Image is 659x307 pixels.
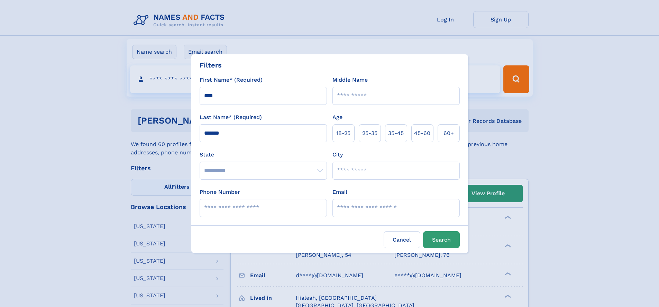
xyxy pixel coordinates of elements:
[336,129,350,137] span: 18‑25
[443,129,454,137] span: 60+
[332,76,368,84] label: Middle Name
[200,188,240,196] label: Phone Number
[200,113,262,121] label: Last Name* (Required)
[332,188,347,196] label: Email
[388,129,404,137] span: 35‑45
[200,76,263,84] label: First Name* (Required)
[200,60,222,70] div: Filters
[332,151,343,159] label: City
[423,231,460,248] button: Search
[332,113,342,121] label: Age
[362,129,377,137] span: 25‑35
[200,151,327,159] label: State
[384,231,420,248] label: Cancel
[414,129,430,137] span: 45‑60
